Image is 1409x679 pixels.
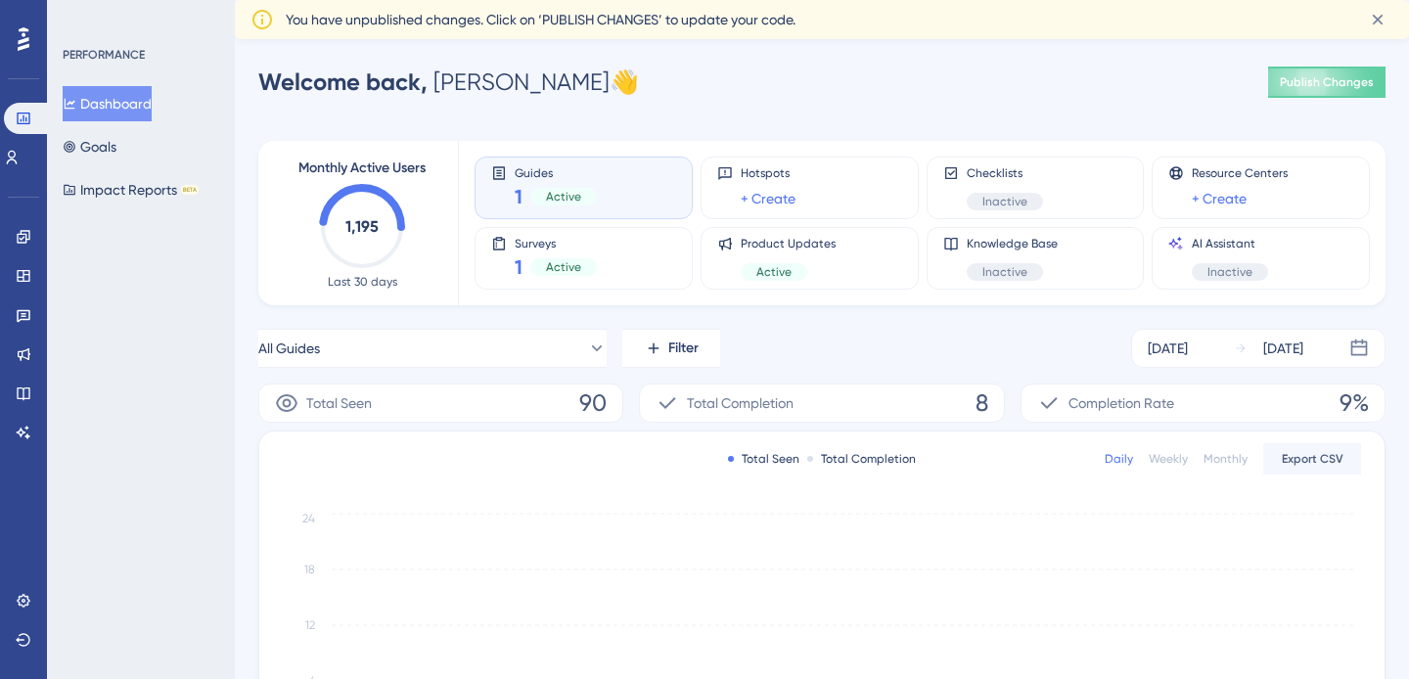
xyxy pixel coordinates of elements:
button: All Guides [258,329,607,368]
button: Filter [622,329,720,368]
span: 9% [1340,387,1369,419]
span: Inactive [1207,264,1252,280]
span: Checklists [967,165,1043,181]
div: [PERSON_NAME] 👋 [258,67,639,98]
a: + Create [1192,187,1247,210]
span: Inactive [982,194,1027,209]
button: Dashboard [63,86,152,121]
span: AI Assistant [1192,236,1268,251]
div: Total Completion [807,451,916,467]
div: Daily [1105,451,1133,467]
span: Filter [668,337,699,360]
button: Impact ReportsBETA [63,172,199,207]
span: Active [756,264,792,280]
span: Total Seen [306,391,372,415]
span: 1 [515,183,523,210]
span: Active [546,259,581,275]
span: Welcome back, [258,68,428,96]
div: Total Seen [728,451,799,467]
button: Goals [63,129,116,164]
span: Monthly Active Users [298,157,426,180]
span: Last 30 days [328,274,397,290]
div: PERFORMANCE [63,47,145,63]
span: Product Updates [741,236,836,251]
span: Resource Centers [1192,165,1288,181]
span: Surveys [515,236,597,249]
text: 1,195 [345,217,379,236]
span: You have unpublished changes. Click on ‘PUBLISH CHANGES’ to update your code. [286,8,795,31]
span: Total Completion [687,391,794,415]
span: Publish Changes [1280,74,1374,90]
tspan: 24 [302,512,315,525]
span: 90 [579,387,607,419]
span: Active [546,189,581,204]
span: Knowledge Base [967,236,1058,251]
span: All Guides [258,337,320,360]
span: Completion Rate [1068,391,1174,415]
div: Monthly [1204,451,1248,467]
span: Hotspots [741,165,795,181]
span: Guides [515,165,597,179]
span: Export CSV [1282,451,1343,467]
a: + Create [741,187,795,210]
button: Export CSV [1263,443,1361,475]
tspan: 18 [304,563,315,576]
div: [DATE] [1148,337,1188,360]
tspan: 12 [305,618,315,632]
span: 1 [515,253,523,281]
span: 8 [976,387,988,419]
button: Publish Changes [1268,67,1386,98]
span: Inactive [982,264,1027,280]
div: [DATE] [1263,337,1303,360]
div: Weekly [1149,451,1188,467]
div: BETA [181,185,199,195]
